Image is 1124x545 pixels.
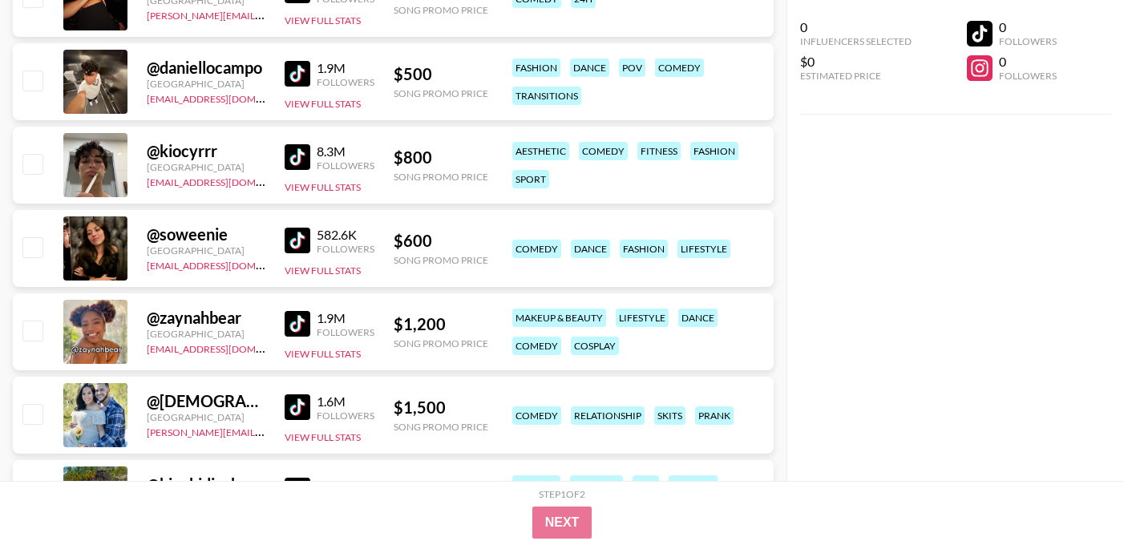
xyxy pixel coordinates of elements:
a: [PERSON_NAME][EMAIL_ADDRESS][DOMAIN_NAME] [147,423,384,438]
div: comedy [512,240,561,258]
div: $0 [800,54,912,70]
div: pov [633,475,659,494]
div: skits [654,406,685,425]
div: @ daniellocampo [147,58,265,78]
div: [GEOGRAPHIC_DATA] [147,161,265,173]
div: Estimated Price [800,70,912,82]
button: View Full Stats [285,98,361,110]
button: View Full Stats [285,14,361,26]
div: pov [619,59,645,77]
div: $ 600 [394,231,488,251]
a: [PERSON_NAME][EMAIL_ADDRESS][DOMAIN_NAME] [147,6,384,22]
div: comedy [512,406,561,425]
div: lifestyle [616,309,669,327]
img: TikTok [285,478,310,503]
div: dance [571,240,610,258]
div: 0 [999,19,1057,35]
div: comedy [669,475,718,494]
div: fashion [512,475,560,494]
div: @ kiocyrrr [147,141,265,161]
div: 0 [800,19,912,35]
button: Next [532,507,592,539]
div: 1.9M [317,310,374,326]
div: Followers [317,326,374,338]
div: Song Promo Price [394,421,488,433]
div: aesthetic [512,142,569,160]
div: 8.3M [317,143,374,159]
div: Song Promo Price [394,254,488,266]
div: 1.6M [317,394,374,410]
div: @ [DEMOGRAPHIC_DATA] [147,391,265,411]
div: fashion [690,142,738,160]
div: @ kingkidjoshua [147,474,265,495]
div: [GEOGRAPHIC_DATA] [147,244,265,256]
div: comedy [655,59,704,77]
div: [GEOGRAPHIC_DATA] [147,328,265,340]
div: makeup & beauty [512,309,606,327]
div: $ 800 [394,147,488,168]
div: $ 500 [394,64,488,84]
div: lifestyle [677,240,730,258]
a: [EMAIL_ADDRESS][DOMAIN_NAME] [147,90,308,105]
div: Step 1 of 2 [539,488,585,500]
div: dance [678,309,718,327]
a: [EMAIL_ADDRESS][DOMAIN_NAME] [147,340,308,355]
div: fashion [620,240,668,258]
div: $ 1,500 [394,398,488,418]
div: Influencers Selected [800,35,912,47]
div: Followers [317,76,374,88]
img: TikTok [285,61,310,87]
div: cosplay [571,337,619,355]
div: lifestyle [570,475,623,494]
div: Followers [999,70,1057,82]
div: [GEOGRAPHIC_DATA] [147,411,265,423]
div: Song Promo Price [394,87,488,99]
div: comedy [579,142,628,160]
button: View Full Stats [285,348,361,360]
a: [EMAIL_ADDRESS][DOMAIN_NAME] [147,173,308,188]
div: 0 [999,54,1057,70]
div: 582.6K [317,227,374,243]
div: Song Promo Price [394,171,488,183]
div: transitions [512,87,581,105]
div: sport [512,170,549,188]
button: View Full Stats [285,431,361,443]
div: comedy [512,337,561,355]
div: @ soweenie [147,224,265,244]
img: TikTok [285,228,310,253]
div: relationship [571,406,645,425]
div: 14.1M [317,477,374,493]
div: Song Promo Price [394,337,488,349]
div: fashion [512,59,560,77]
iframe: Drift Widget Chat Controller [1044,465,1105,526]
div: fitness [637,142,681,160]
img: TikTok [285,144,310,170]
div: prank [695,406,734,425]
a: [EMAIL_ADDRESS][DOMAIN_NAME] [147,256,308,272]
div: [GEOGRAPHIC_DATA] [147,78,265,90]
div: Followers [317,159,374,172]
button: View Full Stats [285,264,361,277]
div: 1.9M [317,60,374,76]
div: $ 1,200 [394,314,488,334]
div: dance [570,59,609,77]
img: TikTok [285,311,310,337]
div: Followers [999,35,1057,47]
div: @ zaynahbear [147,308,265,328]
div: Song Promo Price [394,4,488,16]
div: Followers [317,243,374,255]
div: Followers [317,410,374,422]
img: TikTok [285,394,310,420]
button: View Full Stats [285,181,361,193]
